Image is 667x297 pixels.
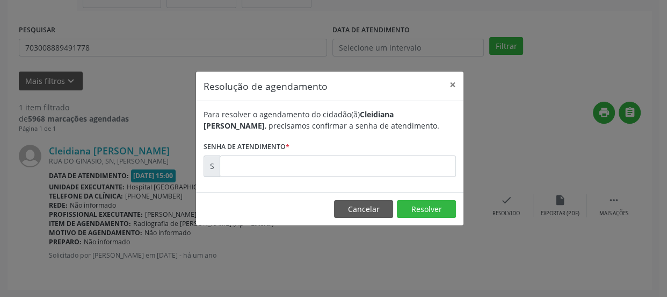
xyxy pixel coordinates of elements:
div: S [204,155,220,177]
button: Resolver [397,200,456,218]
b: Cleidiana [PERSON_NAME] [204,109,394,131]
button: Cancelar [334,200,393,218]
div: Para resolver o agendamento do cidadão(ã) , precisamos confirmar a senha de atendimento. [204,109,456,131]
h5: Resolução de agendamento [204,79,328,93]
label: Senha de atendimento [204,139,289,155]
button: Close [442,72,463,98]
